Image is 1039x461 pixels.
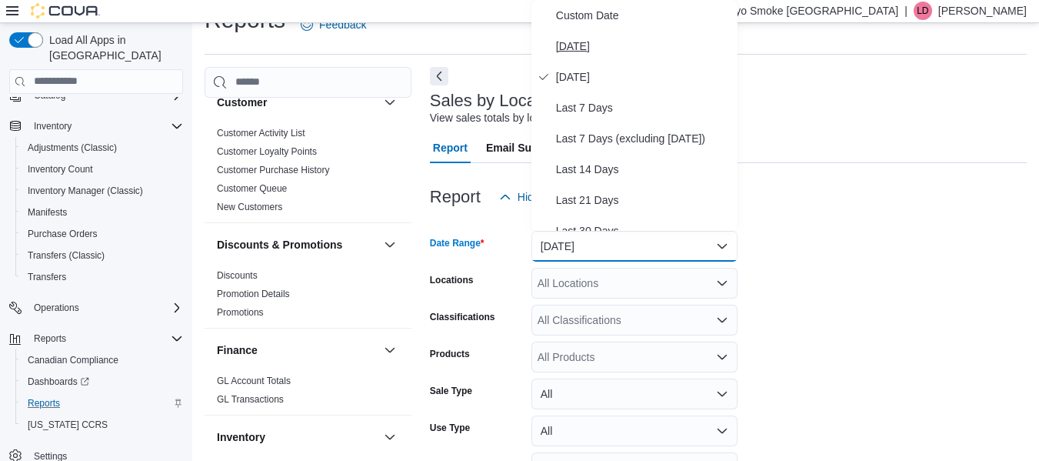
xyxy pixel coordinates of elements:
h3: Sales by Location per Day [430,92,628,110]
button: Customer [217,95,378,110]
span: Report [433,132,468,163]
button: Finance [217,342,378,358]
span: Customer Purchase History [217,164,330,176]
span: GL Account Totals [217,375,291,387]
span: Inventory Manager (Classic) [22,182,183,200]
button: Transfers [15,266,189,288]
button: Inventory Count [15,159,189,180]
span: Adjustments (Classic) [28,142,117,154]
a: GL Transactions [217,394,284,405]
a: Promotion Details [217,289,290,299]
span: Hide Parameters [518,189,598,205]
a: New Customers [217,202,282,212]
span: Promotion Details [217,288,290,300]
a: Inventory Manager (Classic) [22,182,149,200]
span: Reports [28,329,183,348]
button: Manifests [15,202,189,223]
button: Reports [3,328,189,349]
span: GL Transactions [217,393,284,406]
span: Transfers [22,268,183,286]
div: Customer [205,124,411,222]
h3: Customer [217,95,267,110]
span: Purchase Orders [28,228,98,240]
span: Operations [34,302,79,314]
div: View sales totals by location and day for a specified date range. [430,110,733,126]
span: Reports [22,394,183,413]
span: Purchase Orders [22,225,183,243]
span: Promotions [217,306,264,319]
a: Inventory Count [22,160,99,179]
span: Load All Apps in [GEOGRAPHIC_DATA] [43,32,183,63]
span: LD [917,2,928,20]
button: Customer [381,93,399,112]
button: Open list of options [716,277,728,289]
span: Inventory [28,117,183,135]
label: Sale Type [430,385,472,397]
button: Transfers (Classic) [15,245,189,266]
a: Purchase Orders [22,225,104,243]
span: Feedback [319,17,366,32]
span: Customer Loyalty Points [217,145,317,158]
button: Inventory Manager (Classic) [15,180,189,202]
button: Reports [15,393,189,414]
span: Reports [34,332,66,345]
button: All [531,416,738,446]
button: All [531,379,738,409]
span: Canadian Compliance [22,351,183,369]
button: [US_STATE] CCRS [15,414,189,436]
span: Last 14 Days [556,160,731,179]
h3: Discounts & Promotions [217,237,342,252]
label: Use Type [430,422,470,434]
label: Products [430,348,470,360]
a: Customer Activity List [217,128,305,139]
a: Canadian Compliance [22,351,125,369]
span: Last 7 Days [556,99,731,117]
a: Customer Queue [217,183,287,194]
a: Reports [22,394,66,413]
a: Dashboards [22,372,95,391]
span: Transfers [28,271,66,283]
h3: Inventory [217,429,265,445]
button: Discounts & Promotions [217,237,378,252]
a: Transfers (Classic) [22,246,111,265]
span: Operations [28,299,183,317]
p: Tokyo Smoke [GEOGRAPHIC_DATA] [719,2,899,20]
span: Transfers (Classic) [22,246,183,265]
p: | [904,2,907,20]
button: Next [430,67,448,85]
span: Discounts [217,269,258,282]
img: Cova [31,3,100,18]
button: Adjustments (Classic) [15,137,189,159]
a: GL Account Totals [217,376,291,386]
span: Last 21 Days [556,191,731,209]
button: Discounts & Promotions [381,236,399,254]
span: Custom Date [556,6,731,25]
a: Manifests [22,203,73,222]
button: Open list of options [716,351,728,363]
p: [PERSON_NAME] [938,2,1027,20]
span: Manifests [28,206,67,219]
button: Inventory [381,428,399,446]
span: Manifests [22,203,183,222]
span: Transfers (Classic) [28,249,105,262]
span: Customer Queue [217,182,287,195]
a: Dashboards [15,371,189,393]
a: [US_STATE] CCRS [22,416,114,434]
label: Date Range [430,237,485,249]
a: Adjustments (Classic) [22,139,123,157]
span: [DATE] [556,68,731,86]
a: Customer Loyalty Points [217,146,317,157]
button: Purchase Orders [15,223,189,245]
span: Canadian Compliance [28,354,118,366]
a: Customer Purchase History [217,165,330,175]
span: Customer Activity List [217,127,305,139]
span: Reports [28,397,60,409]
a: Transfers [22,268,72,286]
button: Open list of options [716,314,728,326]
button: Operations [3,297,189,319]
a: Discounts [217,270,258,281]
span: Last 7 Days (excluding [DATE]) [556,129,731,148]
span: Inventory [34,120,72,132]
span: [DATE] [556,37,731,55]
button: Reports [28,329,72,348]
